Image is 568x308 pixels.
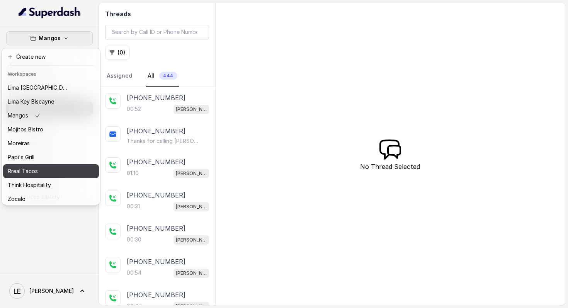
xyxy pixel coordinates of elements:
[8,167,38,176] p: Rreal Tacos
[8,139,30,148] p: Moreiras
[8,194,26,204] p: Zocalo
[8,180,51,190] p: Think Hospitality
[39,34,61,43] p: Mangos
[3,50,99,64] button: Create new
[2,48,100,205] div: Mangos
[8,111,28,120] p: Mangos
[6,31,93,45] button: Mangos
[8,125,43,134] p: Mojitos Bistro
[8,153,34,162] p: Papi's Grill
[8,97,54,106] p: Lima Key Biscayne
[3,67,99,80] header: Workspaces
[8,83,70,92] p: Lima [GEOGRAPHIC_DATA]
